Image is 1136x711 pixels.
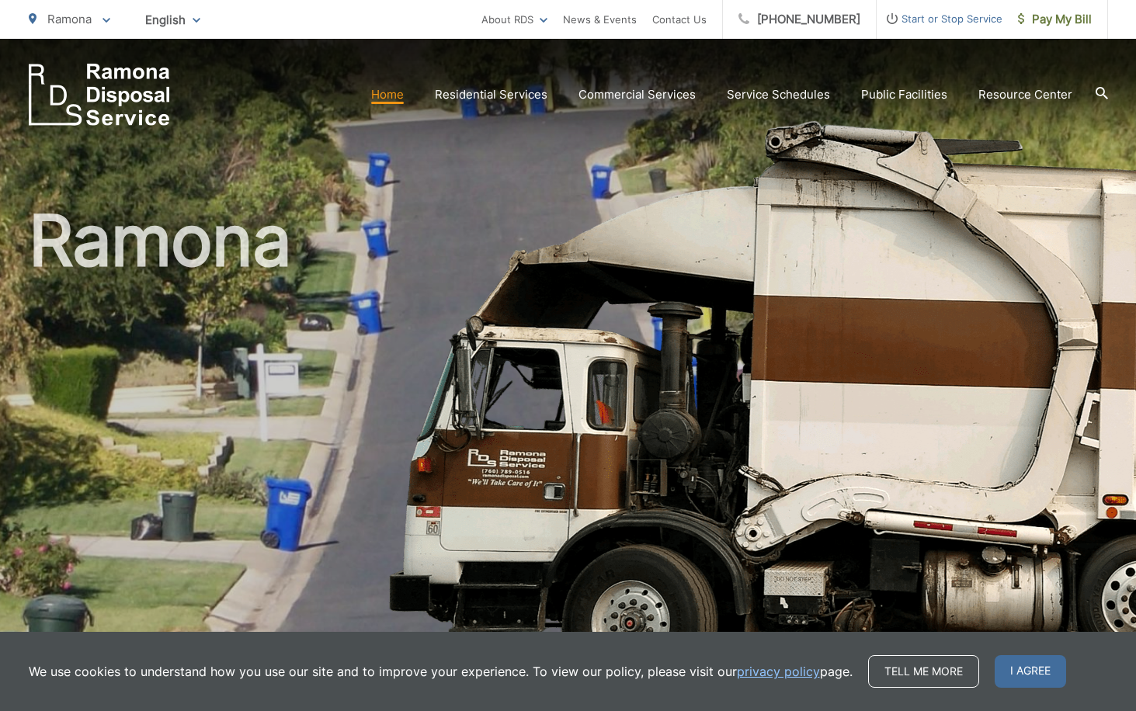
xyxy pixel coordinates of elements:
[652,10,707,29] a: Contact Us
[29,202,1108,693] h1: Ramona
[29,64,170,126] a: EDCD logo. Return to the homepage.
[435,85,547,104] a: Residential Services
[861,85,947,104] a: Public Facilities
[578,85,696,104] a: Commercial Services
[727,85,830,104] a: Service Schedules
[47,12,92,26] span: Ramona
[371,85,404,104] a: Home
[134,6,212,33] span: English
[995,655,1066,688] span: I agree
[737,662,820,681] a: privacy policy
[1018,10,1092,29] span: Pay My Bill
[563,10,637,29] a: News & Events
[978,85,1072,104] a: Resource Center
[481,10,547,29] a: About RDS
[29,662,853,681] p: We use cookies to understand how you use our site and to improve your experience. To view our pol...
[868,655,979,688] a: Tell me more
